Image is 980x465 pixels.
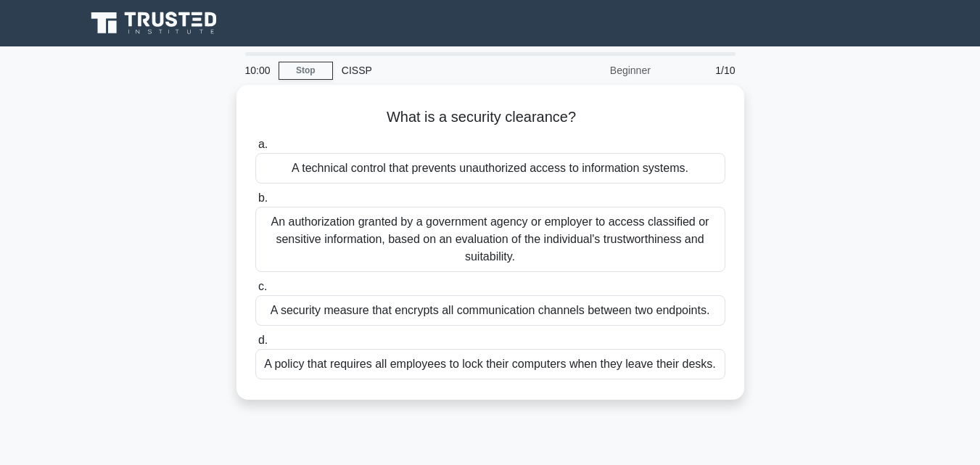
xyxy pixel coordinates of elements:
[659,56,744,85] div: 1/10
[255,207,725,272] div: An authorization granted by a government agency or employer to access classified or sensitive inf...
[532,56,659,85] div: Beginner
[279,62,333,80] a: Stop
[255,295,725,326] div: A security measure that encrypts all communication channels between two endpoints.
[236,56,279,85] div: 10:00
[333,56,532,85] div: CISSP
[258,280,267,292] span: c.
[254,108,727,127] h5: What is a security clearance?
[258,192,268,204] span: b.
[258,138,268,150] span: a.
[255,153,725,184] div: A technical control that prevents unauthorized access to information systems.
[258,334,268,346] span: d.
[255,349,725,379] div: A policy that requires all employees to lock their computers when they leave their desks.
